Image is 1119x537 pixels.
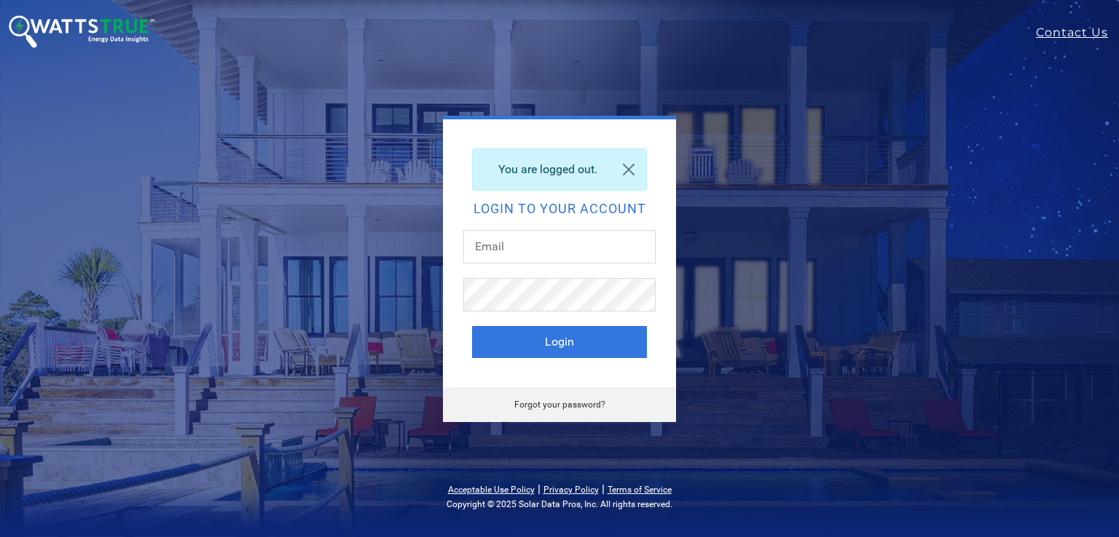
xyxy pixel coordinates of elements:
button: Login [472,326,647,358]
a: Forgot your password? [514,399,605,410]
a: Privacy Policy [543,485,599,495]
input: Email [463,230,656,263]
span: | [538,482,541,496]
h2: Login to your account [472,202,647,215]
span: | [602,482,605,496]
a: Terms of Service [608,485,672,495]
img: WattsTrue [9,15,154,48]
a: Contact Us [1036,24,1119,41]
a: Acceptable Use Policy [448,485,535,495]
div: You are logged out. [472,148,647,191]
a: Close [611,149,646,190]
